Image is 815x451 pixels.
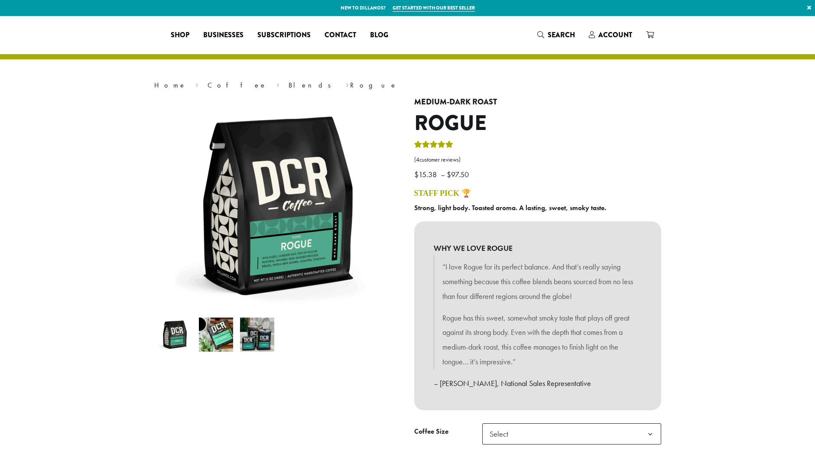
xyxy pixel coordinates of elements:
img: Rogue [158,318,192,352]
span: › [276,77,279,91]
p: – [PERSON_NAME], National Sales Representative [434,376,642,391]
span: $ [447,169,451,179]
img: Rogue - Image 2 [199,318,233,352]
div: Rated 5.00 out of 5 [414,140,453,152]
b: WHY WE LOVE ROGUE [434,241,642,256]
span: Account [598,30,632,40]
a: Shop [164,28,196,42]
nav: Breadcrumb [154,80,661,91]
a: Home [154,81,186,90]
b: Strong, light body. Toasted aroma. A lasting, sweet, smoky taste. [414,203,606,212]
span: › [195,77,198,91]
span: Select [486,425,517,442]
a: Get started with our best seller [393,4,475,12]
span: $ [414,169,419,179]
bdi: 15.38 [414,169,439,179]
span: – [441,169,445,179]
span: Select [482,423,661,445]
h1: Rogue [414,111,661,136]
h4: Medium-Dark Roast [414,97,661,107]
span: Blog [370,30,388,41]
p: Rogue has this sweet, somewhat smoky taste that plays off great against its strong body. Even wit... [442,311,633,369]
span: Contact [325,30,356,41]
p: “I love Rogue for its perfect balance. And that’s really saying something because this coffee ble... [442,260,633,303]
a: (4customer reviews) [414,156,661,164]
img: Rogue - Image 3 [240,318,274,352]
span: Shop [171,30,189,41]
span: 4 [416,156,419,163]
a: Blends [289,81,337,90]
a: STAFF PICK 🏆 [414,189,471,198]
a: Search [530,28,582,42]
span: Businesses [203,30,244,41]
label: Coffee Size [414,425,482,438]
a: Coffee [208,81,267,90]
span: Subscriptions [257,30,311,41]
span: Search [548,30,575,40]
bdi: 97.50 [447,169,471,179]
span: › [346,77,349,91]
